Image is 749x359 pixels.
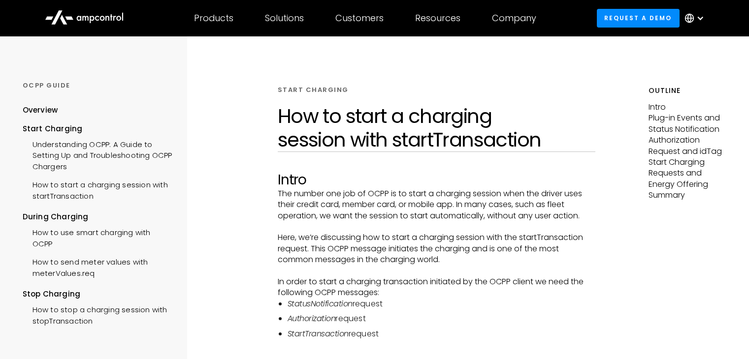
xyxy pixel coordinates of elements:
div: Customers [335,13,384,24]
div: OCPP GUIDE [23,81,172,90]
div: Overview [23,105,58,116]
p: ‍ [278,221,595,232]
p: Start Charging Requests and Energy Offering [649,157,727,190]
em: Authorization [288,313,336,324]
p: In order to start a charging transaction initiated by the OCPP client we need the following OCPP ... [278,276,595,299]
p: The number one job of OCPP is to start a charging session when the driver uses their credit card,... [278,188,595,221]
h5: Outline [649,86,727,96]
div: Solutions [265,13,304,24]
a: How to send meter values with meterValues.req [23,252,172,281]
a: Understanding OCPP: A Guide to Setting Up and Troubleshooting OCPP Chargers [23,134,172,175]
li: request [288,329,595,339]
p: ‍ [278,347,595,358]
div: START CHARGING [278,86,349,94]
div: Start Charging [23,123,172,134]
li: request [288,299,595,309]
a: How to start a charging session with startTransaction [23,175,172,204]
div: During Charging [23,211,172,222]
em: StartTransaction [288,328,349,339]
h2: Intro [278,172,595,188]
div: Company [492,13,536,24]
li: request [288,313,595,324]
p: Plug-in Events and Status Notification [649,113,727,135]
div: Products [194,13,233,24]
p: Summary [649,190,727,201]
p: Authorization Request and idTag [649,135,727,157]
a: How to stop a charging session with stopTransaction [23,299,172,329]
div: Stop Charging [23,289,172,299]
a: How to use smart charging with OCPP [23,222,172,252]
a: Overview [23,105,58,123]
p: Intro [649,102,727,113]
h1: How to start a charging session with startTransaction [278,104,595,151]
div: Resources [415,13,460,24]
p: Here, we’re discussing how to start a charging session with the startTransaction request. This OC... [278,232,595,265]
a: Request a demo [597,9,680,27]
p: ‍ [278,266,595,276]
em: StatusNotification [288,298,353,309]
